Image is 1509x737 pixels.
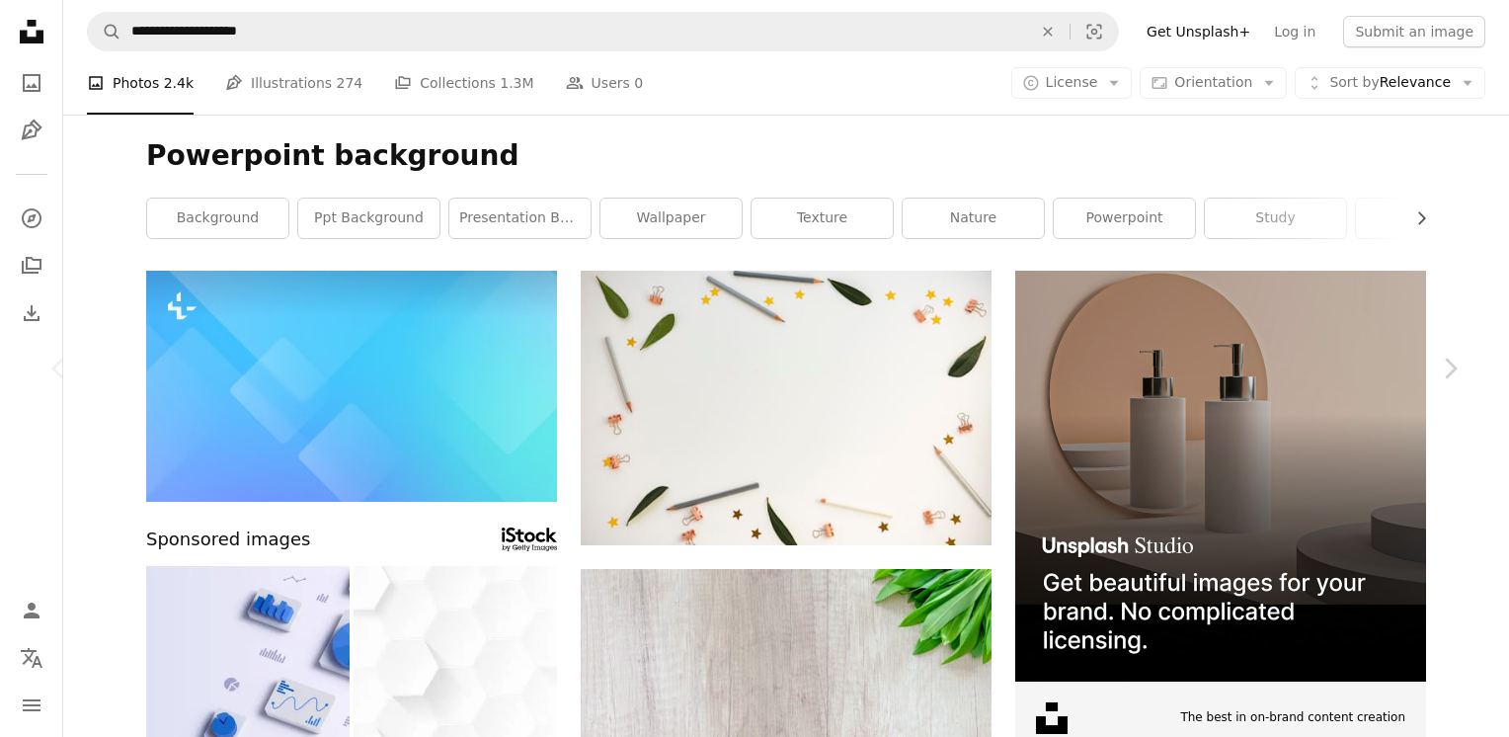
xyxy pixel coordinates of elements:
[1046,74,1098,90] span: License
[12,111,51,150] a: Illustrations
[581,398,992,416] a: pencils on white panel
[337,72,363,94] span: 274
[1174,74,1252,90] span: Orientation
[298,199,439,238] a: ppt background
[1026,13,1070,50] button: Clear
[1329,74,1379,90] span: Sort by
[1135,16,1262,47] a: Get Unsplash+
[12,63,51,103] a: Photos
[566,51,644,115] a: Users 0
[1011,67,1133,99] button: License
[12,199,51,238] a: Explore
[581,271,992,545] img: pencils on white panel
[1390,274,1509,463] a: Next
[600,199,742,238] a: wallpaper
[1015,271,1426,682] img: file-1715714113747-b8b0561c490eimage
[581,696,992,713] a: green leafed vegetable on brown wooden surface
[147,199,288,238] a: background
[1356,199,1497,238] a: blue
[634,72,643,94] span: 0
[12,246,51,286] a: Collections
[12,591,51,630] a: Log in / Sign up
[1295,67,1485,99] button: Sort byRelevance
[12,638,51,678] button: Language
[394,51,533,115] a: Collections 1.3M
[903,199,1044,238] a: nature
[449,199,591,238] a: presentation background
[88,13,121,50] button: Search Unsplash
[1329,73,1451,93] span: Relevance
[1403,199,1426,238] button: scroll list to the right
[146,271,557,502] img: a blue and green background with squares
[500,72,533,94] span: 1.3M
[146,138,1426,174] h1: Powerpoint background
[1140,67,1287,99] button: Orientation
[1071,13,1118,50] button: Visual search
[1205,199,1346,238] a: study
[752,199,893,238] a: texture
[1262,16,1327,47] a: Log in
[225,51,362,115] a: Illustrations 274
[12,686,51,725] button: Menu
[87,12,1119,51] form: Find visuals sitewide
[146,526,310,554] span: Sponsored images
[146,376,557,394] a: a blue and green background with squares
[1180,709,1405,726] span: The best in on-brand content creation
[1036,702,1068,734] img: file-1631678316303-ed18b8b5cb9cimage
[1054,199,1195,238] a: powerpoint
[1343,16,1485,47] button: Submit an image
